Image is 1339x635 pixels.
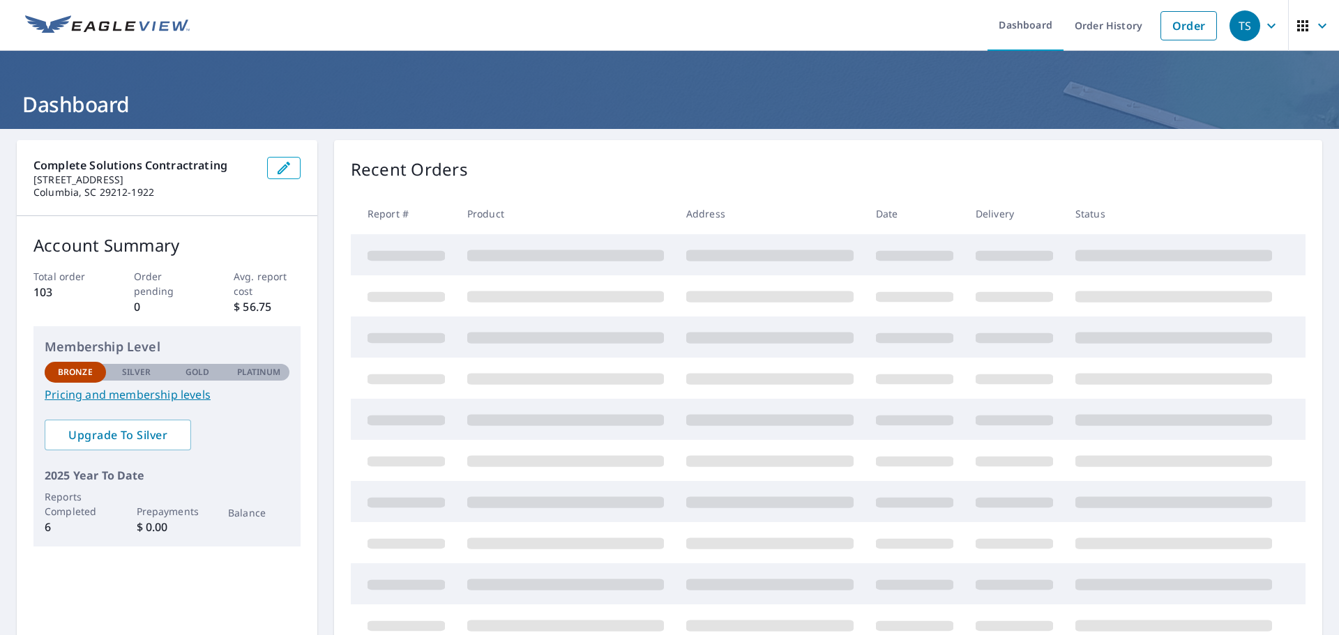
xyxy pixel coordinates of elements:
th: Product [456,193,675,234]
p: Platinum [237,366,281,378]
img: EV Logo [25,15,190,36]
p: [STREET_ADDRESS] [33,174,256,186]
p: Silver [122,366,151,378]
p: Avg. report cost [234,269,301,298]
p: 103 [33,284,100,300]
p: Reports Completed [45,489,106,519]
p: 0 [134,298,201,315]
p: Complete Solutions Contractrating [33,157,256,174]
p: Account Summary [33,233,301,258]
a: Order [1160,11,1217,40]
p: Membership Level [45,337,289,356]
p: Recent Orders [351,157,468,182]
p: Gold [186,366,209,378]
div: TS [1230,10,1260,41]
span: Upgrade To Silver [56,427,180,443]
th: Status [1064,193,1283,234]
a: Pricing and membership levels [45,386,289,403]
p: 6 [45,519,106,535]
th: Report # [351,193,456,234]
p: Prepayments [137,504,198,519]
th: Address [675,193,865,234]
p: $ 56.75 [234,298,301,315]
p: Total order [33,269,100,284]
th: Date [865,193,964,234]
p: Balance [228,505,289,520]
a: Upgrade To Silver [45,420,191,450]
p: 2025 Year To Date [45,467,289,484]
p: Bronze [58,366,93,378]
p: Columbia, SC 29212-1922 [33,186,256,199]
th: Delivery [964,193,1064,234]
h1: Dashboard [17,90,1322,118]
p: $ 0.00 [137,519,198,535]
p: Order pending [134,269,201,298]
